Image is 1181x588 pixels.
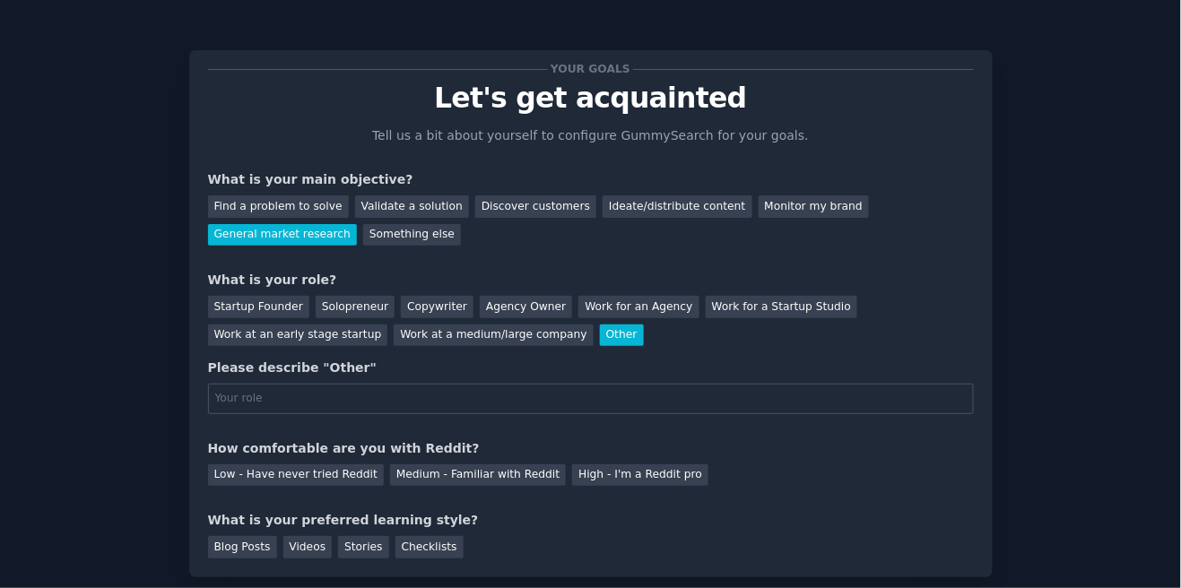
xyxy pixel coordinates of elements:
div: Stories [338,536,388,558]
div: Work at an early stage startup [208,324,388,347]
div: How comfortable are you with Reddit? [208,439,974,458]
div: Work for a Startup Studio [706,296,857,318]
div: Agency Owner [480,296,572,318]
div: What is your role? [208,271,974,290]
span: Your goals [548,60,634,79]
div: Startup Founder [208,296,309,318]
div: Ideate/distribute content [603,195,751,218]
div: Copywriter [401,296,473,318]
div: Low - Have never tried Reddit [208,464,384,487]
div: High - I'm a Reddit pro [572,464,708,487]
div: Checklists [395,536,464,558]
div: Discover customers [475,195,596,218]
div: What is your main objective? [208,170,974,189]
div: Blog Posts [208,536,277,558]
div: Other [600,324,644,347]
div: What is your preferred learning style? [208,511,974,530]
p: Tell us a bit about yourself to configure GummySearch for your goals. [365,126,817,145]
div: Find a problem to solve [208,195,349,218]
div: General market research [208,224,358,246]
div: Work at a medium/large company [394,324,593,347]
div: Medium - Familiar with Reddit [390,464,566,487]
div: Something else [363,224,461,246]
p: Let's get acquainted [208,82,974,114]
div: Videos [283,536,333,558]
div: Please describe "Other" [208,359,974,377]
input: Your role [208,384,974,414]
div: Monitor my brand [759,195,869,218]
div: Solopreneur [316,296,395,318]
div: Work for an Agency [578,296,699,318]
div: Validate a solution [355,195,469,218]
